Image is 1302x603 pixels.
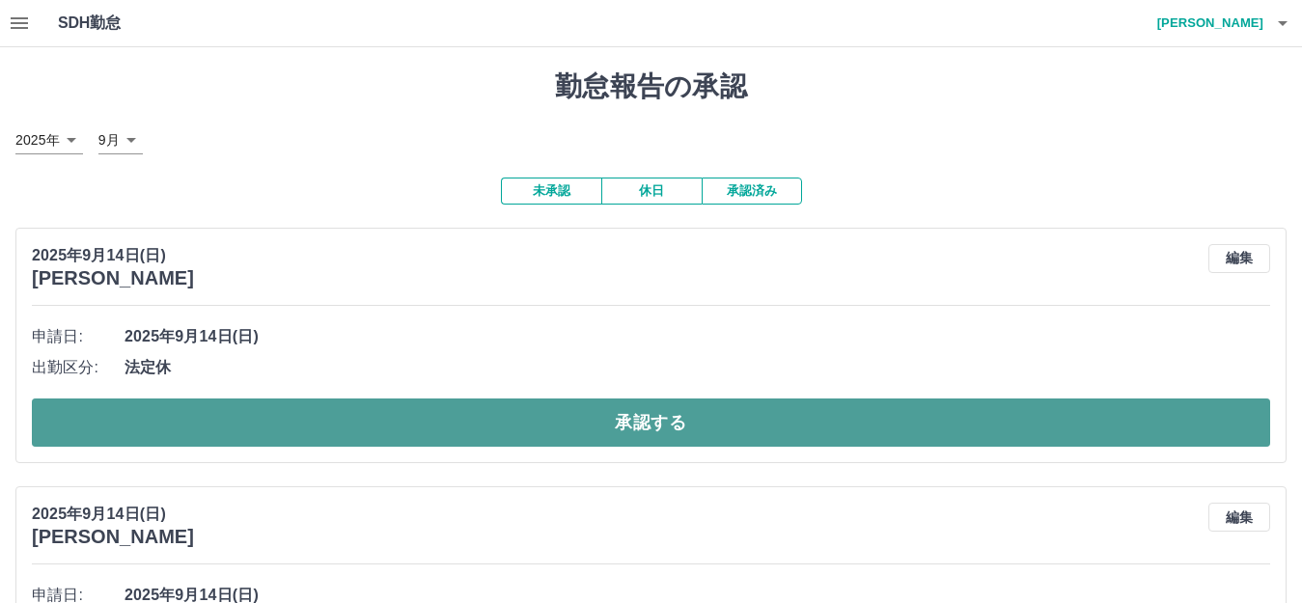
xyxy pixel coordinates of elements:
[32,398,1270,447] button: 承認する
[15,70,1287,103] h1: 勤怠報告の承認
[32,503,194,526] p: 2025年9月14日(日)
[32,325,125,348] span: 申請日:
[32,526,194,548] h3: [PERSON_NAME]
[601,178,702,205] button: 休日
[125,356,1270,379] span: 法定休
[125,325,1270,348] span: 2025年9月14日(日)
[1208,503,1270,532] button: 編集
[702,178,802,205] button: 承認済み
[1208,244,1270,273] button: 編集
[15,126,83,154] div: 2025年
[32,267,194,289] h3: [PERSON_NAME]
[32,356,125,379] span: 出勤区分:
[98,126,143,154] div: 9月
[501,178,601,205] button: 未承認
[32,244,194,267] p: 2025年9月14日(日)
